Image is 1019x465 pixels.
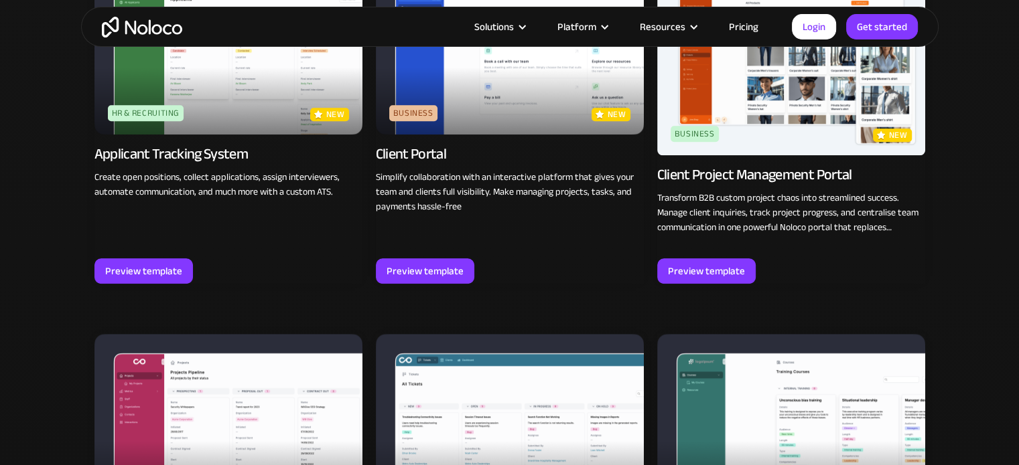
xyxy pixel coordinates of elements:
[623,18,712,35] div: Resources
[102,17,182,37] a: home
[671,126,719,142] div: Business
[889,128,908,142] p: new
[376,145,446,163] div: Client Portal
[387,262,464,280] div: Preview template
[94,170,362,199] p: Create open positions, collect applications, assign interviewers, automate communication, and muc...
[657,191,925,235] p: Transform B2B custom project chaos into streamlined success. Manage client inquiries, track proje...
[657,165,852,184] div: Client Project Management Portal
[458,18,541,35] div: Solutions
[474,18,514,35] div: Solutions
[108,105,184,121] div: HR & Recruiting
[640,18,685,35] div: Resources
[326,108,345,121] p: new
[846,14,918,39] a: Get started
[668,262,745,280] div: Preview template
[105,262,182,280] div: Preview template
[792,14,836,39] a: Login
[389,105,437,121] div: Business
[712,18,775,35] a: Pricing
[376,170,644,214] p: Simplify collaboration with an interactive platform that gives your team and clients full visibil...
[94,145,249,163] div: Applicant Tracking System
[541,18,623,35] div: Platform
[608,108,626,121] p: new
[557,18,596,35] div: Platform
